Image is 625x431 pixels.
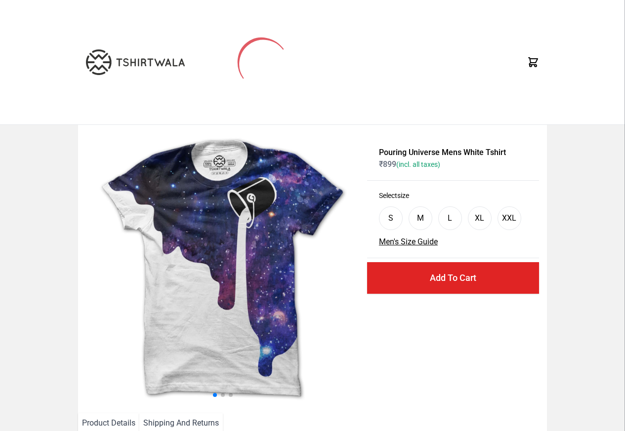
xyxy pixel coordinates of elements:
img: TW-LOGO-400-104.png [86,49,185,75]
button: Men's Size Guide [379,236,438,248]
h3: Select size [379,191,527,200]
h1: Pouring Universe Mens White Tshirt [379,147,527,158]
div: XL [475,212,484,224]
div: L [448,212,452,224]
div: XXL [502,212,516,224]
button: Add To Cart [367,262,539,294]
span: ₹ 899 [379,159,440,169]
div: S [388,212,393,224]
div: M [417,212,424,224]
span: (incl. all taxes) [396,160,440,168]
img: galaxy.jpg [86,133,359,405]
